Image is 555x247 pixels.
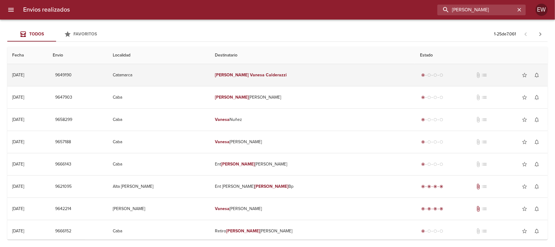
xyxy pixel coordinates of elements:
[531,91,543,104] button: Activar notificaciones
[210,198,415,220] td: [PERSON_NAME]
[12,206,24,211] div: [DATE]
[439,140,443,144] span: radio_button_unchecked
[12,139,24,144] div: [DATE]
[55,116,72,124] span: 9658299
[420,206,444,212] div: Entregado
[250,72,265,78] em: Vanesa
[521,117,528,123] span: star_border
[481,139,487,145] span: No tiene pedido asociado
[521,206,528,212] span: star_border
[433,73,437,77] span: radio_button_unchecked
[518,136,531,148] button: Agregar a favoritos
[521,94,528,100] span: star_border
[421,118,425,122] span: radio_button_checked
[521,72,528,78] span: star_border
[12,117,24,122] div: [DATE]
[108,86,210,108] td: Caba
[420,94,444,100] div: Generado
[433,96,437,99] span: radio_button_unchecked
[421,140,425,144] span: radio_button_checked
[427,118,431,122] span: radio_button_unchecked
[53,203,74,215] button: 9642214
[266,72,287,78] em: Calderazzi
[108,47,210,64] th: Localidad
[535,4,548,16] div: EW
[108,198,210,220] td: [PERSON_NAME]
[254,184,288,189] em: [PERSON_NAME]
[427,140,431,144] span: radio_button_unchecked
[521,183,528,190] span: star_border
[521,228,528,234] span: star_border
[518,225,531,237] button: Agregar a favoritos
[55,161,71,168] span: 9666143
[420,139,444,145] div: Generado
[518,158,531,170] button: Agregar a favoritos
[534,139,540,145] span: notifications_none
[48,47,108,64] th: Envio
[53,136,73,148] button: 9657188
[421,185,425,188] span: radio_button_checked
[481,94,487,100] span: No tiene pedido asociado
[55,71,72,79] span: 9649190
[531,225,543,237] button: Activar notificaciones
[53,92,75,103] button: 9647903
[439,118,443,122] span: radio_button_unchecked
[534,183,540,190] span: notifications_none
[439,73,443,77] span: radio_button_unchecked
[534,72,540,78] span: notifications_none
[494,31,516,37] p: 1 - 25 de 7.061
[531,136,543,148] button: Activar notificaciones
[7,27,105,42] div: Tabs Envios
[427,207,431,211] span: radio_button_checked
[439,229,443,233] span: radio_button_unchecked
[535,4,548,16] div: Abrir información de usuario
[521,161,528,167] span: star_border
[210,176,415,198] td: Ent [PERSON_NAME] Bp
[420,183,444,190] div: Entregado
[475,206,481,212] span: Tiene documentos adjuntos
[433,185,437,188] span: radio_button_checked
[433,207,437,211] span: radio_button_checked
[420,117,444,123] div: Generado
[108,220,210,242] td: Caba
[421,96,425,99] span: radio_button_checked
[518,180,531,193] button: Agregar a favoritos
[427,96,431,99] span: radio_button_unchecked
[226,228,260,234] em: [PERSON_NAME]
[439,185,443,188] span: radio_button_checked
[475,94,481,100] span: No tiene documentos adjuntos
[481,72,487,78] span: No tiene pedido asociado
[108,176,210,198] td: Alta [PERSON_NAME]
[108,64,210,86] td: Catamarca
[481,117,487,123] span: No tiene pedido asociado
[421,229,425,233] span: radio_button_checked
[531,203,543,215] button: Activar notificaciones
[421,207,425,211] span: radio_button_checked
[420,72,444,78] div: Generado
[481,228,487,234] span: No tiene pedido asociado
[518,31,533,37] span: Pagina anterior
[518,203,531,215] button: Agregar a favoritos
[439,96,443,99] span: radio_button_unchecked
[531,180,543,193] button: Activar notificaciones
[53,181,74,192] button: 9621095
[475,117,481,123] span: No tiene documentos adjuntos
[210,131,415,153] td: [PERSON_NAME]
[210,109,415,131] td: Nuñez
[55,94,72,101] span: 9647903
[521,139,528,145] span: star_border
[439,207,443,211] span: radio_button_checked
[427,73,431,77] span: radio_button_unchecked
[12,72,24,78] div: [DATE]
[531,114,543,126] button: Activar notificaciones
[433,162,437,166] span: radio_button_unchecked
[53,226,74,237] button: 9666152
[481,183,487,190] span: No tiene pedido asociado
[55,205,71,213] span: 9642214
[12,184,24,189] div: [DATE]
[108,153,210,175] td: Caba
[221,162,255,167] em: [PERSON_NAME]
[421,73,425,77] span: radio_button_checked
[518,69,531,81] button: Agregar a favoritos
[534,117,540,123] span: notifications_none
